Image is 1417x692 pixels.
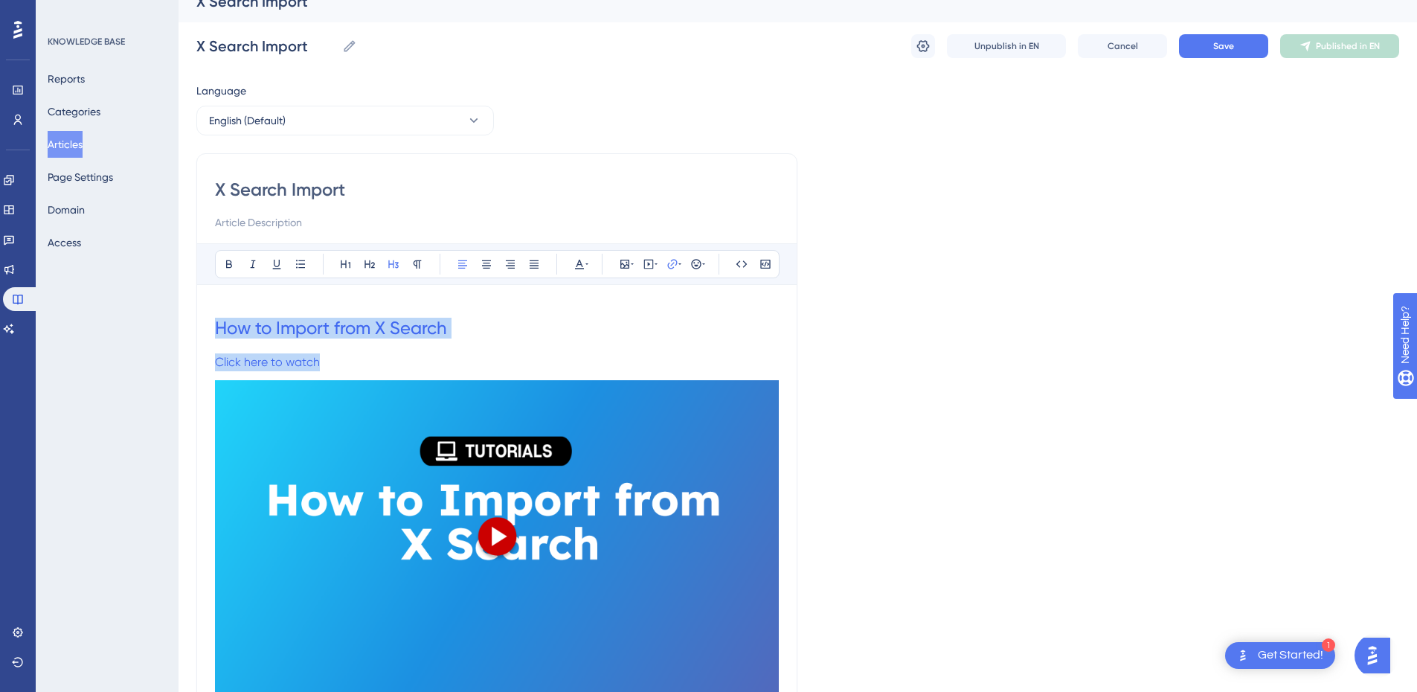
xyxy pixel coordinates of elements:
button: Published in EN [1280,34,1399,58]
button: Page Settings [48,164,113,190]
button: Articles [48,131,83,158]
img: launcher-image-alternative-text [1234,647,1252,664]
span: Language [196,82,246,100]
div: Open Get Started! checklist, remaining modules: 1 [1225,642,1335,669]
div: KNOWLEDGE BASE [48,36,125,48]
iframe: UserGuiding AI Assistant Launcher [1355,633,1399,678]
span: Save [1213,40,1234,52]
div: 1 [1322,638,1335,652]
a: Click here to watch [215,355,320,369]
button: Unpublish in EN [947,34,1066,58]
input: Article Description [215,214,779,231]
span: Need Help? [35,4,93,22]
span: Published in EN [1316,40,1380,52]
button: English (Default) [196,106,494,135]
button: Cancel [1078,34,1167,58]
button: Save [1179,34,1268,58]
input: Article Title [215,178,779,202]
button: Categories [48,98,100,125]
span: Cancel [1108,40,1138,52]
span: Unpublish in EN [974,40,1039,52]
span: English (Default) [209,112,286,129]
a: How to Import from X Search [215,318,447,339]
button: Reports [48,65,85,92]
button: Access [48,229,81,256]
div: Get Started! [1258,647,1323,664]
input: Article Name [196,36,336,57]
button: Domain [48,196,85,223]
